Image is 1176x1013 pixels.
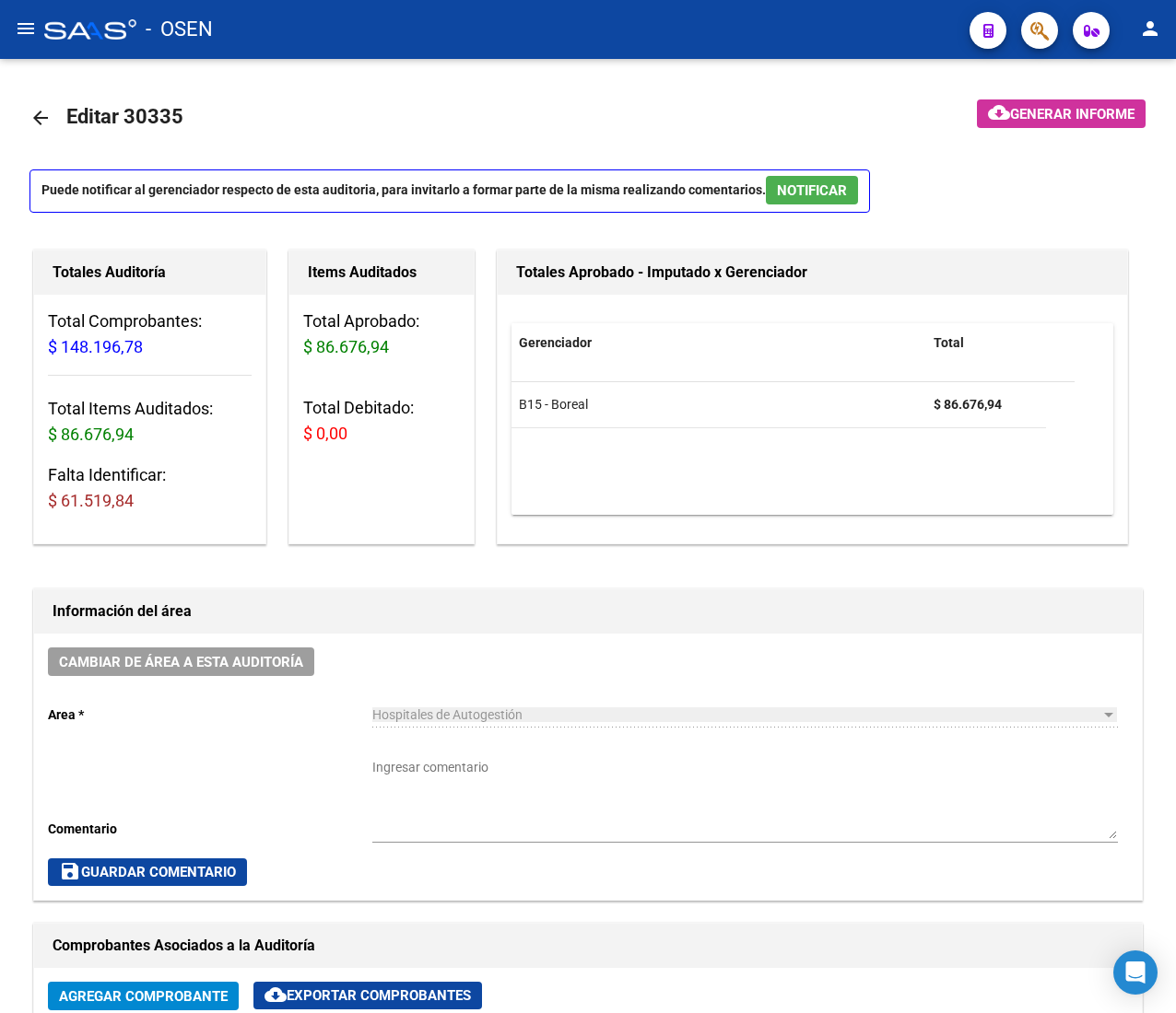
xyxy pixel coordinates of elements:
mat-icon: cloud_download [265,984,287,1006]
h3: Falta Identificar: [48,462,252,514]
mat-icon: arrow_back [29,107,52,129]
span: Agregar Comprobante [59,988,228,1005]
h1: Items Auditados [308,258,455,287]
button: NOTIFICAR [766,176,858,204]
span: $ 61.519,84 [48,491,134,510]
button: Cambiar de área a esta auditoría [48,647,314,676]
h3: Total Items Auditados: [48,396,252,448]
span: Gerenciador [519,335,592,350]
span: Exportar Comprobantes [265,987,471,1004]
h3: Total Comprobantes: [48,309,252,360]
datatable-header-cell: Gerenciador [512,323,926,363]
button: Generar informe [977,99,1146,128]
span: Total [934,335,964,350]
span: Hospitales de Autogestión [372,707,523,722]
strong: $ 86.676,94 [934,397,1002,412]
h3: Total Aprobado: [303,309,460,360]
button: Guardar Comentario [48,858,247,886]
p: Area * [48,704,372,725]
span: - OSEN [146,9,213,50]
div: Open Intercom Messenger [1113,950,1158,995]
span: Editar 30335 [66,105,183,128]
p: Comentario [48,819,372,839]
h1: Totales Aprobado - Imputado x Gerenciador [516,258,1109,287]
button: Exportar Comprobantes [253,982,482,1009]
h1: Comprobantes Asociados a la Auditoría [53,931,1123,961]
span: B15 - Boreal [519,397,588,412]
mat-icon: save [59,860,81,882]
span: Cambiar de área a esta auditoría [59,654,303,670]
span: $ 86.676,94 [303,337,389,356]
span: $ 0,00 [303,424,347,443]
span: NOTIFICAR [777,182,847,199]
p: Puede notificar al gerenciador respecto de esta auditoria, para invitarlo a formar parte de la mi... [29,169,870,213]
mat-icon: cloud_download [988,101,1010,123]
span: Generar informe [1010,106,1135,122]
h3: Total Debitado: [303,395,460,447]
h1: Totales Auditoría [53,258,247,287]
span: $ 86.676,94 [48,425,134,444]
button: Agregar Comprobante [48,982,239,1010]
mat-icon: menu [15,17,37,40]
datatable-header-cell: Total [926,323,1046,363]
span: $ 148.196,78 [48,337,143,356]
mat-icon: person [1139,17,1161,40]
span: Guardar Comentario [59,864,236,880]
h1: Información del área [53,597,1123,626]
